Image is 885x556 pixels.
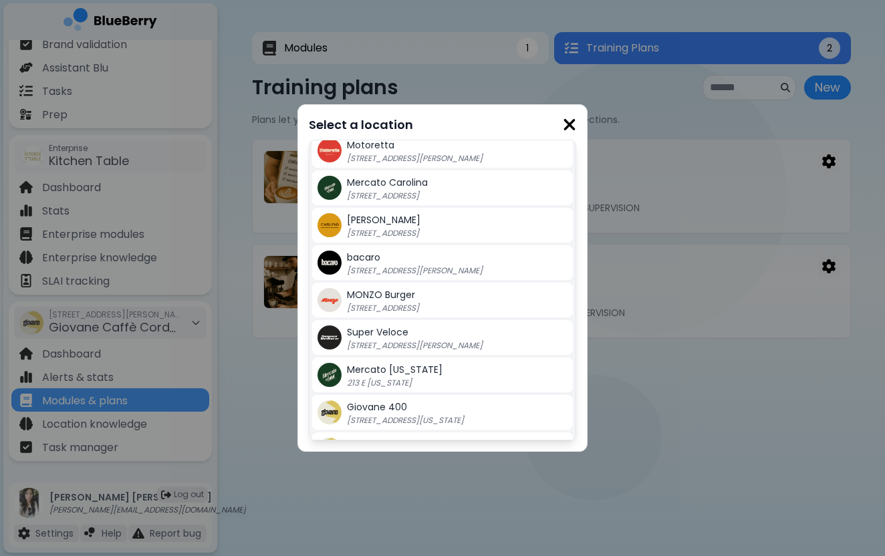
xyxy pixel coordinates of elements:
[347,340,514,351] p: [STREET_ADDRESS][PERSON_NAME]
[347,138,394,152] span: Motoretta
[563,116,576,134] img: close icon
[347,251,380,264] span: bacaro
[347,325,408,339] span: Super Veloce
[347,288,415,301] span: MONZO Burger
[347,363,442,376] span: Mercato [US_STATE]
[309,116,576,134] p: Select a location
[347,415,514,426] p: [STREET_ADDRESS][US_STATE]
[347,400,407,414] span: Giovane 400
[318,176,342,200] img: company thumbnail
[347,213,420,227] span: [PERSON_NAME]
[318,213,342,237] img: company thumbnail
[318,363,342,387] img: company thumbnail
[347,176,428,189] span: Mercato Carolina
[347,153,514,164] p: [STREET_ADDRESS][PERSON_NAME]
[318,325,342,350] img: company thumbnail
[318,138,342,162] img: company thumbnail
[347,265,514,276] p: [STREET_ADDRESS][PERSON_NAME]
[318,251,342,275] img: company thumbnail
[318,288,342,312] img: company thumbnail
[347,190,514,201] p: [STREET_ADDRESS]
[318,438,342,462] img: company thumbnail
[347,303,514,313] p: [STREET_ADDRESS]
[347,378,514,388] p: 213 E [US_STATE]
[318,400,342,424] img: company thumbnail
[347,228,514,239] p: [STREET_ADDRESS]
[347,438,456,451] span: Giovane Caffè Toronto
